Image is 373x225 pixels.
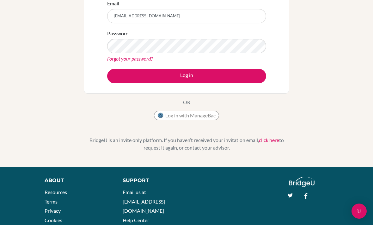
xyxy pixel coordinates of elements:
a: Privacy [45,208,61,214]
p: OR [183,98,190,106]
div: Support [123,177,180,184]
div: About [45,177,108,184]
a: Terms [45,198,58,204]
button: Log in [107,69,266,83]
a: Cookies [45,217,62,223]
p: BridgeU is an invite only platform. If you haven’t received your invitation email, to request it ... [84,136,289,151]
a: click here [259,137,279,143]
a: Email us at [EMAIL_ADDRESS][DOMAIN_NAME] [123,189,165,214]
a: Resources [45,189,67,195]
a: Help Center [123,217,149,223]
button: Log in with ManageBac [154,111,219,120]
img: logo_white@2x-f4f0deed5e89b7ecb1c2cc34c3e3d731f90f0f143d5ea2071677605dd97b5244.png [289,177,315,187]
a: Forgot your password? [107,56,153,62]
label: Password [107,30,129,37]
div: Open Intercom Messenger [352,204,367,219]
